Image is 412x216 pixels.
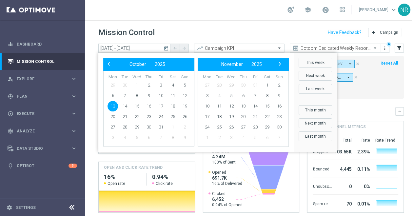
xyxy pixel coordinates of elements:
[98,44,170,53] input: Select date range
[238,90,248,101] span: 6
[120,111,130,122] span: 21
[274,90,284,101] span: 9
[274,101,284,111] span: 16
[150,60,169,69] button: 2025
[7,42,77,47] button: equalizer Dashboard
[299,71,332,81] button: Next week
[299,84,332,94] button: Last week
[299,131,332,141] button: Last month
[226,80,236,90] span: 29
[7,94,77,99] button: gps_fixed Plan keyboard_arrow_right
[7,111,77,116] div: play_circle_outline Execute keyboard_arrow_right
[180,111,190,122] span: 26
[212,196,243,202] span: 6,452
[347,61,353,67] i: arrow_drop_down
[108,90,118,101] span: 6
[202,132,212,143] span: 1
[8,163,13,169] i: lightbulb
[328,30,362,35] input: Have Feedback?
[7,76,77,82] div: person_search Explore keyboard_arrow_right
[17,53,77,70] a: Mission Control
[250,111,261,122] span: 21
[120,122,130,132] span: 28
[313,198,332,208] div: Spam reported
[179,74,191,80] th: weekday
[17,77,71,81] span: Explore
[167,90,178,101] span: 11
[358,5,398,15] a: [PERSON_NAME]keyboard_arrow_down
[17,112,71,116] span: Execute
[8,128,13,134] i: track_changes
[98,53,337,152] bs-daterangepicker-container: calendar
[156,101,166,111] span: 17
[274,80,284,90] span: 2
[238,132,248,143] span: 4
[214,80,225,90] span: 28
[238,101,248,111] span: 13
[238,111,248,122] span: 20
[167,101,178,111] span: 18
[17,94,71,98] span: Plan
[120,101,130,111] span: 14
[156,80,166,90] span: 3
[131,80,142,90] span: 1
[131,122,142,132] span: 29
[180,122,190,132] span: 2
[167,111,178,122] span: 25
[354,198,370,208] div: 0.01%
[202,111,212,122] span: 17
[250,132,261,143] span: 5
[144,132,154,143] span: 6
[8,111,71,117] div: Execute
[105,60,113,69] button: ‹
[212,181,242,186] span: 16% of Delivered
[155,62,165,67] span: 2025
[108,80,118,90] span: 29
[180,101,190,111] span: 19
[194,44,284,53] ng-select: Campaign KPI
[371,30,376,35] i: add
[380,30,398,35] span: Campaign
[334,138,351,143] div: Total
[212,170,242,175] span: Opened
[354,75,358,80] i: close
[156,122,166,132] span: 31
[8,76,13,82] i: person_search
[261,74,273,80] th: weekday
[108,122,118,132] span: 27
[167,80,178,90] span: 4
[386,42,391,47] div: There are unsaved changes
[131,101,142,111] span: 15
[156,132,166,143] span: 7
[380,60,399,67] button: Reset All
[202,122,212,132] span: 24
[167,74,179,80] th: weekday
[225,74,237,80] th: weekday
[274,132,284,143] span: 7
[98,28,155,37] h1: Mission Control
[131,132,142,143] span: 5
[7,163,77,168] button: lightbulb Optibot 3
[120,80,130,90] span: 30
[156,90,166,101] span: 10
[212,191,243,196] span: Clicked
[199,60,284,69] bs-datepicker-navigation-view: ​ ​ ​
[237,74,249,80] th: weekday
[214,90,225,101] span: 4
[201,74,213,80] th: weekday
[7,59,77,64] button: Mission Control
[262,80,272,90] span: 1
[397,109,402,114] i: keyboard_arrow_down
[71,110,77,117] i: keyboard_arrow_right
[247,60,266,69] button: 2025
[144,111,154,122] span: 23
[354,138,370,143] div: Rate
[354,146,370,156] div: 2.39%
[120,132,130,143] span: 4
[250,101,261,111] span: 14
[155,74,167,80] th: weekday
[8,93,71,99] div: Plan
[143,74,155,80] th: weekday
